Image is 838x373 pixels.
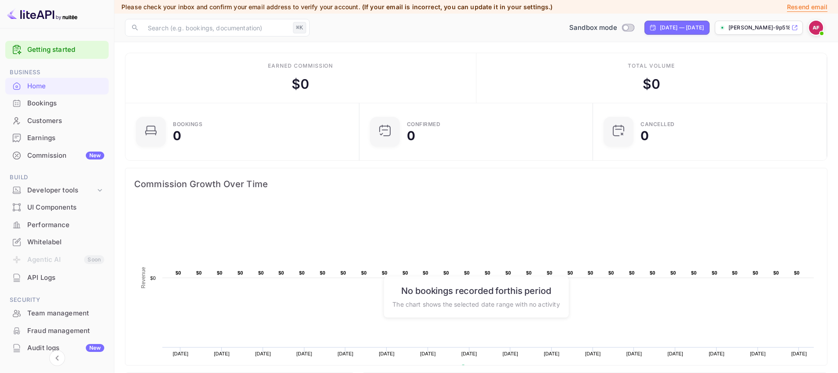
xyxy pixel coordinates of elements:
[420,351,436,356] text: [DATE]
[27,326,104,336] div: Fraud management
[505,270,511,275] text: $0
[27,81,104,91] div: Home
[278,270,284,275] text: $0
[407,130,415,142] div: 0
[5,305,109,321] a: Team management
[629,270,635,275] text: $0
[27,45,104,55] a: Getting started
[464,270,470,275] text: $0
[5,217,109,234] div: Performance
[86,152,104,159] div: New
[5,68,109,77] span: Business
[5,183,109,198] div: Developer tools
[173,130,181,142] div: 0
[5,322,109,340] div: Fraud management
[320,270,326,275] text: $0
[469,365,491,371] text: Revenue
[753,270,758,275] text: $0
[670,270,676,275] text: $0
[809,21,823,35] img: Allison Fernagut
[27,273,104,283] div: API Logs
[217,270,223,275] text: $0
[5,147,109,163] a: CommissionNew
[640,122,675,127] div: CANCELLED
[7,7,77,21] img: LiteAPI logo
[340,270,346,275] text: $0
[5,173,109,182] span: Build
[5,95,109,112] div: Bookings
[626,351,642,356] text: [DATE]
[640,130,649,142] div: 0
[423,270,428,275] text: $0
[293,22,306,33] div: ⌘K
[5,269,109,286] div: API Logs
[27,185,95,196] div: Developer tools
[567,270,573,275] text: $0
[485,270,490,275] text: $0
[794,270,800,275] text: $0
[27,98,104,109] div: Bookings
[143,19,289,36] input: Search (e.g. bookings, documentation)
[173,351,189,356] text: [DATE]
[27,133,104,143] div: Earnings
[338,351,354,356] text: [DATE]
[691,270,697,275] text: $0
[732,270,738,275] text: $0
[361,270,367,275] text: $0
[5,269,109,286] a: API Logs
[27,308,104,319] div: Team management
[238,270,243,275] text: $0
[382,270,388,275] text: $0
[5,112,109,129] a: Customers
[214,351,230,356] text: [DATE]
[268,62,333,70] div: Earned commission
[27,203,104,213] div: UI Components
[49,350,65,366] button: Collapse navigation
[5,41,109,59] div: Getting started
[5,234,109,251] div: Whitelabel
[5,340,109,356] a: Audit logsNew
[667,351,683,356] text: [DATE]
[392,285,560,296] h6: No bookings recorded for this period
[5,112,109,130] div: Customers
[588,270,593,275] text: $0
[643,74,660,94] div: $ 0
[140,267,146,288] text: Revenue
[5,234,109,250] a: Whitelabel
[608,270,614,275] text: $0
[86,344,104,352] div: New
[5,340,109,357] div: Audit logsNew
[27,343,104,353] div: Audit logs
[750,351,766,356] text: [DATE]
[787,2,827,12] p: Resend email
[299,270,305,275] text: $0
[176,270,181,275] text: $0
[709,351,725,356] text: [DATE]
[773,270,779,275] text: $0
[5,130,109,147] div: Earnings
[407,122,441,127] div: Confirmed
[5,199,109,216] div: UI Components
[173,122,202,127] div: Bookings
[5,217,109,233] a: Performance
[134,177,818,191] span: Commission Growth Over Time
[27,237,104,247] div: Whitelabel
[196,270,202,275] text: $0
[502,351,518,356] text: [DATE]
[566,23,637,33] div: Switch to Production mode
[296,351,312,356] text: [DATE]
[292,74,309,94] div: $ 0
[392,299,560,308] p: The chart shows the selected date range with no activity
[5,130,109,146] a: Earnings
[628,62,675,70] div: Total volume
[27,151,104,161] div: Commission
[443,270,449,275] text: $0
[712,270,717,275] text: $0
[379,351,395,356] text: [DATE]
[403,270,408,275] text: $0
[5,295,109,305] span: Security
[791,351,807,356] text: [DATE]
[362,3,553,11] span: (If your email is incorrect, you can update it in your settings.)
[27,220,104,230] div: Performance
